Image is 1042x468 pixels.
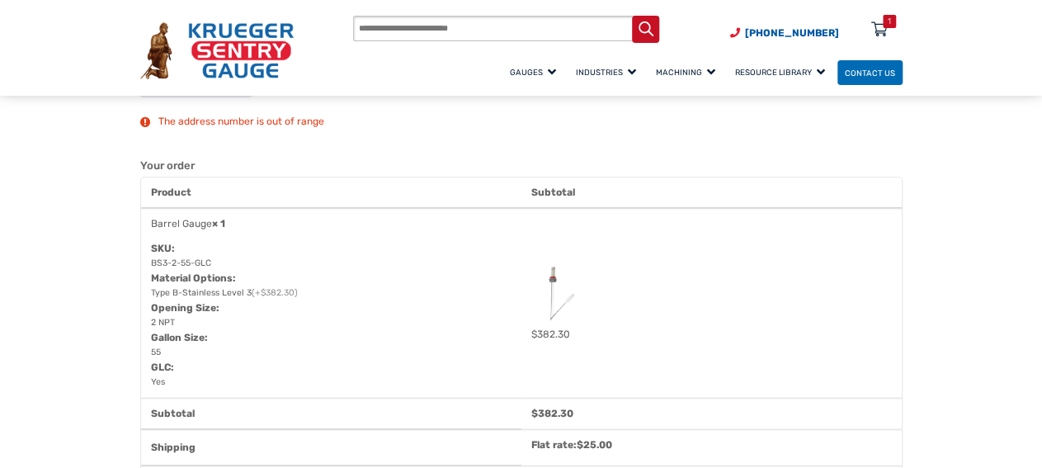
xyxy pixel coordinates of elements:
[151,345,161,360] p: 55
[151,375,165,390] p: Yes
[576,68,636,77] span: Industries
[728,58,837,87] a: Resource Library
[531,408,573,419] bdi: 382.30
[151,256,211,271] p: BS3-2-55-GLC
[151,286,298,300] p: Type B-Stainless Level 3
[845,68,895,77] span: Contact Us
[141,398,521,429] th: Subtotal
[531,265,589,323] img: Barrel Gauge
[531,329,570,340] bdi: 382.30
[745,27,839,39] span: [PHONE_NUMBER]
[151,315,175,330] p: 2 NPT
[730,26,839,40] a: Phone Number (920) 434-8860
[521,177,902,208] th: Subtotal
[252,287,298,298] span: (+$382.30)
[577,439,612,451] bdi: 25.00
[141,208,521,398] td: Barrel Gauge
[531,408,538,419] span: $
[151,300,509,315] dt: Opening Size:
[531,439,612,451] label: Flat rate:
[568,58,648,87] a: Industries
[151,330,509,345] dt: Gallon Size:
[656,68,715,77] span: Machining
[140,114,507,130] div: The address number is out of range
[531,329,537,340] span: $
[141,177,521,208] th: Product
[735,68,825,77] span: Resource Library
[510,68,556,77] span: Gauges
[151,241,509,256] dt: SKU:
[140,159,903,173] h3: Your order
[151,360,509,375] dt: GLC:
[140,22,294,79] img: Krueger Sentry Gauge
[502,58,568,87] a: Gauges
[888,15,891,28] div: 1
[837,60,903,86] a: Contact Us
[212,218,225,229] strong: × 1
[648,58,728,87] a: Machining
[151,271,509,286] dt: Material Options:
[577,439,583,451] span: $
[141,429,521,466] th: Shipping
